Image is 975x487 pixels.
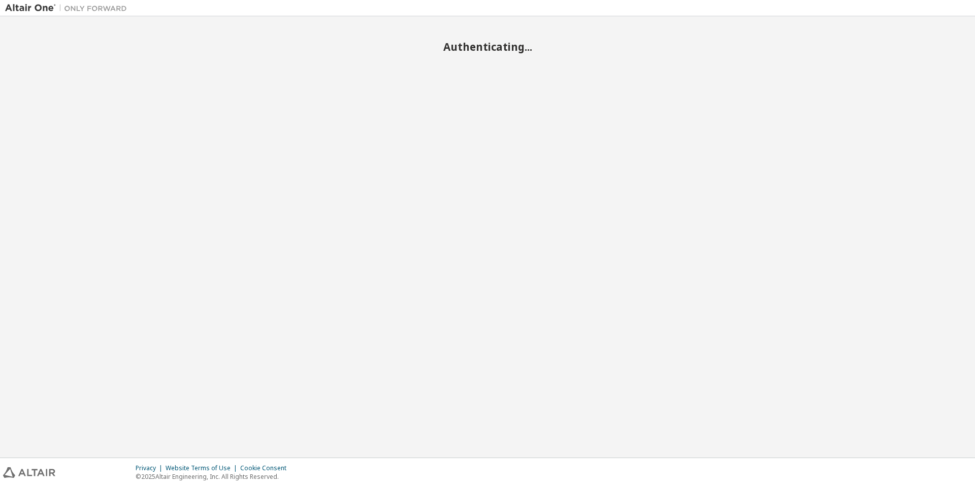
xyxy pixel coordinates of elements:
[136,472,292,481] p: © 2025 Altair Engineering, Inc. All Rights Reserved.
[5,3,132,13] img: Altair One
[166,464,240,472] div: Website Terms of Use
[240,464,292,472] div: Cookie Consent
[136,464,166,472] div: Privacy
[5,40,970,53] h2: Authenticating...
[3,467,55,478] img: altair_logo.svg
